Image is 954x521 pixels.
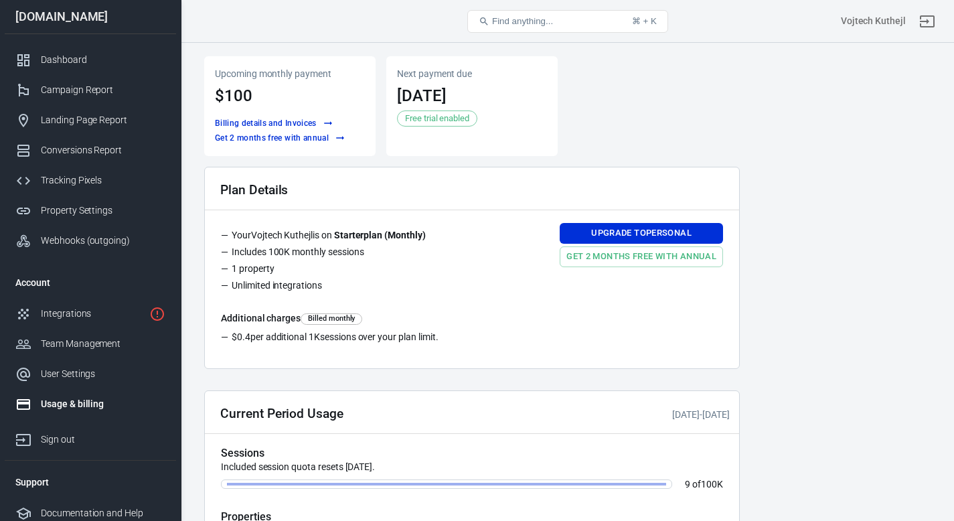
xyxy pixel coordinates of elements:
[5,45,176,75] a: Dashboard
[220,406,343,421] h2: Current Period Usage
[215,86,252,105] span: $100
[5,105,176,135] a: Landing Page Report
[5,135,176,165] a: Conversions Report
[5,329,176,359] a: Team Management
[5,419,176,455] a: Sign out
[41,143,165,157] div: Conversions Report
[221,279,436,295] li: Unlimited integrations
[5,389,176,419] a: Usage & billing
[232,331,250,342] span: $0.4
[41,307,144,321] div: Integrations
[215,67,365,81] p: Upcoming monthly payment
[221,262,436,279] li: 1 property
[5,196,176,226] a: Property Settings
[5,226,176,256] a: Webhooks (outgoing)
[221,460,723,474] p: Included session quota resets [DATE].
[911,5,943,38] a: Sign out
[41,397,165,411] div: Usage & billing
[212,117,336,131] button: Billing details and Invoices
[672,409,700,420] time: 2025-08-18T13:31:14+02:00
[221,330,723,347] li: per additional sessions over your plan limit.
[397,86,447,105] time: 2025-09-01T14:10:31+02:00
[41,113,165,127] div: Landing Page Report
[397,67,547,81] p: Next payment due
[467,10,668,33] button: Find anything...⌘ + K
[221,228,436,245] li: Your Vojtech Kuthejl is on
[5,267,176,299] li: Account
[701,479,723,490] span: 100K
[683,479,723,489] p: of
[149,306,165,322] svg: 1 networks not verified yet
[5,299,176,329] a: Integrations
[41,173,165,188] div: Tracking Pixels
[841,14,906,28] div: Account id: xaWMdHFr
[41,234,165,248] div: Webhooks (outgoing)
[5,466,176,498] li: Support
[41,337,165,351] div: Team Management
[702,409,730,420] time: 2025-09-01T14:10:31+02:00
[492,16,553,26] span: Find anything...
[334,230,426,240] strong: Starter plan ( Monthly )
[685,479,690,490] span: 9
[220,183,288,197] h2: Plan Details
[221,245,436,262] li: Includes 100K monthly sessions
[221,447,723,460] h5: Sessions
[41,204,165,218] div: Property Settings
[5,165,176,196] a: Tracking Pixels
[212,131,348,145] a: Get 2 months free with annual
[560,223,723,244] a: Upgrade toPersonal
[5,75,176,105] a: Campaign Report
[41,506,165,520] div: Documentation and Help
[221,311,723,325] h6: Additional charges
[632,16,657,26] div: ⌘ + K
[5,359,176,389] a: User Settings
[41,433,165,447] div: Sign out
[41,83,165,97] div: Campaign Report
[400,112,474,125] span: Free trial enabled
[305,313,357,325] span: Billed monthly
[41,53,165,67] div: Dashboard
[5,11,176,23] div: [DOMAIN_NAME]
[560,246,723,267] a: Get 2 months free with annual
[672,409,729,420] span: -
[309,331,320,342] span: 1K
[41,367,165,381] div: User Settings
